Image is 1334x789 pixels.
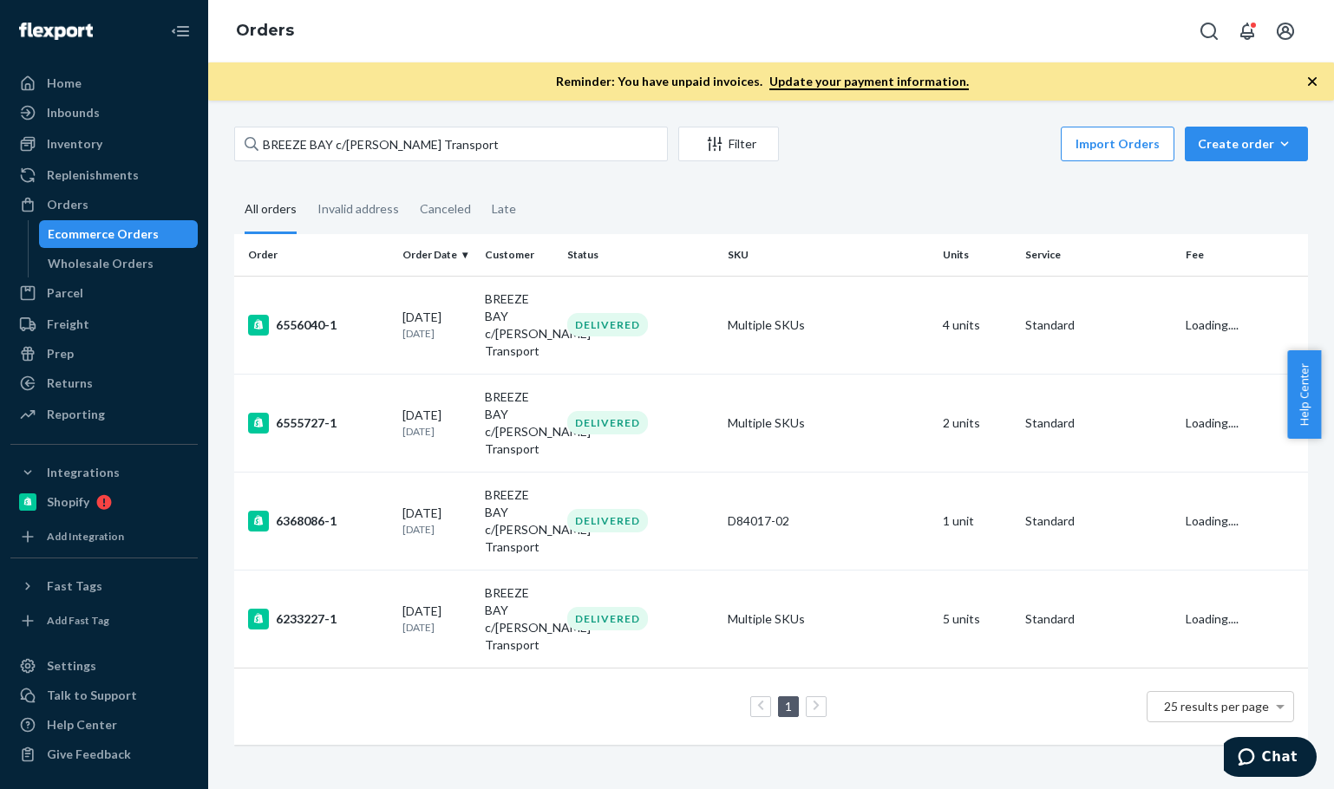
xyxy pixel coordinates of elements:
[567,313,648,336] div: DELIVERED
[1230,14,1265,49] button: Open notifications
[678,127,779,161] button: Filter
[47,135,102,153] div: Inventory
[1061,127,1174,161] button: Import Orders
[402,620,471,635] p: [DATE]
[1185,127,1308,161] button: Create order
[10,369,198,397] a: Returns
[781,699,795,714] a: Page 1 is your current page
[47,166,139,184] div: Replenishments
[47,375,93,392] div: Returns
[234,127,668,161] input: Search orders
[47,613,109,628] div: Add Fast Tag
[1198,135,1295,153] div: Create order
[402,603,471,635] div: [DATE]
[1025,610,1173,628] p: Standard
[47,529,124,544] div: Add Integration
[10,523,198,551] a: Add Integration
[47,196,88,213] div: Orders
[248,511,389,531] div: 6368086-1
[39,220,199,248] a: Ecommerce Orders
[47,75,82,92] div: Home
[47,746,131,763] div: Give Feedback
[47,493,89,511] div: Shopify
[567,411,648,434] div: DELIVERED
[478,276,560,374] td: BREEZE BAY c/[PERSON_NAME] Transport
[10,401,198,428] a: Reporting
[728,512,929,530] div: D84017-02
[721,276,936,374] td: Multiple SKUs
[10,340,198,368] a: Prep
[721,234,936,276] th: SKU
[1179,472,1308,570] td: Loading....
[679,135,778,153] div: Filter
[47,577,102,595] div: Fast Tags
[396,234,478,276] th: Order Date
[10,99,198,127] a: Inbounds
[567,509,648,532] div: DELIVERED
[936,234,1018,276] th: Units
[47,284,83,302] div: Parcel
[10,130,198,158] a: Inventory
[47,657,96,675] div: Settings
[47,687,137,704] div: Talk to Support
[1164,699,1269,714] span: 25 results per page
[936,276,1018,374] td: 4 units
[485,247,553,262] div: Customer
[10,310,198,338] a: Freight
[248,315,389,336] div: 6556040-1
[10,191,198,218] a: Orders
[39,250,199,277] a: Wholesale Orders
[721,374,936,472] td: Multiple SKUs
[10,607,198,635] a: Add Fast Tag
[1179,234,1308,276] th: Fee
[47,464,120,481] div: Integrations
[10,652,198,680] a: Settings
[47,104,100,121] div: Inbounds
[492,186,516,231] div: Late
[478,472,560,570] td: BREEZE BAY c/[PERSON_NAME] Transport
[248,413,389,434] div: 6555727-1
[936,472,1018,570] td: 1 unit
[560,234,722,276] th: Status
[420,186,471,231] div: Canceled
[402,407,471,439] div: [DATE]
[10,711,198,739] a: Help Center
[1018,234,1180,276] th: Service
[10,279,198,307] a: Parcel
[1287,350,1321,439] button: Help Center
[721,570,936,668] td: Multiple SKUs
[1224,737,1317,780] iframe: Opens a widget where you can chat to one of our agents
[234,234,396,276] th: Order
[10,161,198,189] a: Replenishments
[10,69,198,97] a: Home
[478,374,560,472] td: BREEZE BAY c/[PERSON_NAME] Transport
[1025,512,1173,530] p: Standard
[10,488,198,516] a: Shopify
[402,309,471,341] div: [DATE]
[1025,414,1173,432] p: Standard
[222,6,308,56] ol: breadcrumbs
[478,570,560,668] td: BREEZE BAY c/[PERSON_NAME] Transport
[1025,316,1173,334] p: Standard
[402,522,471,537] p: [DATE]
[1179,276,1308,374] td: Loading....
[10,681,198,709] button: Talk to Support
[163,14,198,49] button: Close Navigation
[10,572,198,600] button: Fast Tags
[1192,14,1226,49] button: Open Search Box
[47,716,117,734] div: Help Center
[10,459,198,486] button: Integrations
[769,74,969,90] a: Update your payment information.
[236,21,294,40] a: Orders
[48,255,154,272] div: Wholesale Orders
[936,374,1018,472] td: 2 units
[47,406,105,423] div: Reporting
[47,345,74,362] div: Prep
[10,740,198,768] button: Give Feedback
[248,609,389,629] div: 6233227-1
[567,607,648,630] div: DELIVERED
[245,186,297,234] div: All orders
[1268,14,1303,49] button: Open account menu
